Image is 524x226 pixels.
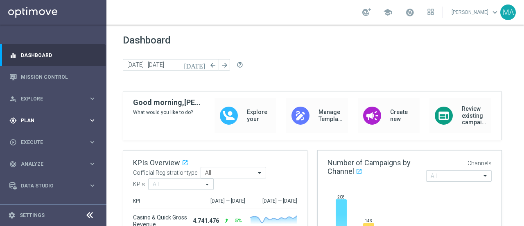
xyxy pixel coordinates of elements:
i: keyboard_arrow_right [88,116,96,124]
i: keyboard_arrow_right [88,95,96,103]
button: gps_fixed Plan keyboard_arrow_right [9,117,97,124]
a: [PERSON_NAME]keyboard_arrow_down [451,6,500,18]
button: Data Studio keyboard_arrow_right [9,183,97,189]
button: person_search Explore keyboard_arrow_right [9,96,97,102]
div: Optibot [9,196,96,218]
span: school [383,8,392,17]
span: Explore [21,96,88,101]
i: person_search [9,95,17,103]
i: gps_fixed [9,117,17,124]
div: Explore [9,95,88,103]
i: lightbulb [9,204,17,211]
i: track_changes [9,160,17,168]
button: Mission Control [9,74,97,80]
div: Analyze [9,160,88,168]
i: keyboard_arrow_right [88,138,96,146]
i: equalizer [9,52,17,59]
span: Data Studio [21,183,88,188]
div: Mission Control [9,66,96,88]
a: Optibot [21,196,86,218]
button: play_circle_outline Execute keyboard_arrow_right [9,139,97,146]
a: Settings [20,213,45,218]
span: Analyze [21,162,88,167]
div: Data Studio [9,182,88,189]
div: Execute [9,139,88,146]
i: keyboard_arrow_right [88,160,96,168]
a: Mission Control [21,66,96,88]
span: Execute [21,140,88,145]
div: MA [500,5,516,20]
div: Plan [9,117,88,124]
a: Dashboard [21,44,96,66]
span: Plan [21,118,88,123]
span: keyboard_arrow_down [490,8,499,17]
i: settings [8,212,16,219]
i: keyboard_arrow_right [88,182,96,189]
button: equalizer Dashboard [9,52,97,59]
i: play_circle_outline [9,139,17,146]
button: track_changes Analyze keyboard_arrow_right [9,161,97,167]
div: Dashboard [9,44,96,66]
